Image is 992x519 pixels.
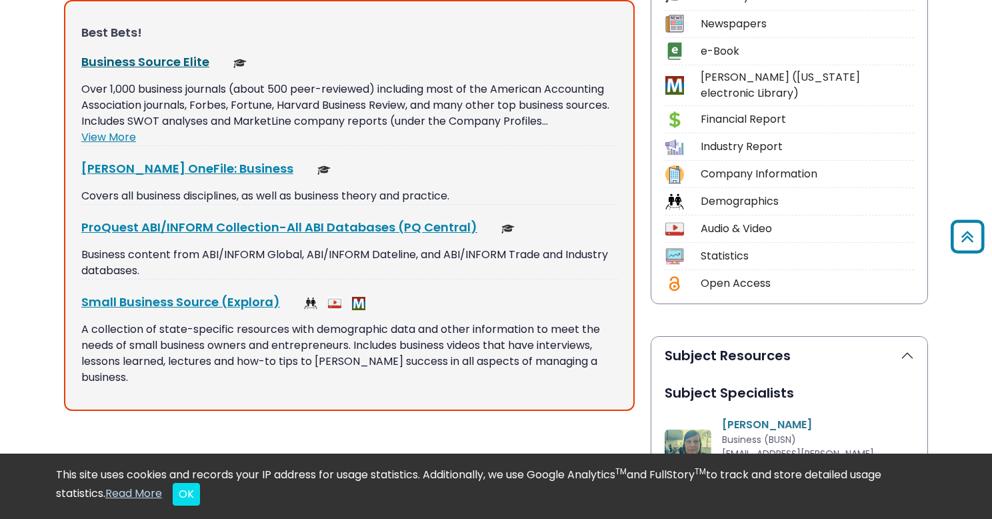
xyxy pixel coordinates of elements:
div: Industry Report [701,139,914,155]
div: [PERSON_NAME] ([US_STATE] electronic Library) [701,69,914,101]
sup: TM [615,466,627,477]
a: View More [81,129,136,145]
a: Small Business Source (Explora) [81,294,280,310]
img: Emily Hayes [665,430,711,462]
div: Open Access [701,276,914,292]
h3: B [64,451,635,471]
p: Covers all business disciplines, as well as business theory and practice. [81,188,617,204]
button: Subject Resources [651,337,927,374]
div: Financial Report [701,111,914,127]
img: Icon Open Access [666,275,683,293]
div: Statistics [701,248,914,264]
img: MeL (Michigan electronic Library) [352,297,365,310]
img: Icon Statistics [665,247,683,266]
div: e-Book [701,43,914,59]
a: Business Source Elite [81,53,209,70]
img: Icon Industry Report [665,138,683,156]
a: [PERSON_NAME] [722,417,812,432]
span: [EMAIL_ADDRESS][PERSON_NAME][DOMAIN_NAME] [722,447,874,474]
div: Audio & Video [701,221,914,237]
h2: Subject Specialists [665,385,914,401]
img: Icon Financial Report [665,111,683,129]
h3: Best Bets! [81,25,617,40]
a: [PERSON_NAME] OneFile: Business [81,160,293,177]
a: Read More [105,486,162,501]
a: Back to Top [946,226,989,248]
img: Icon Demographics [665,193,683,211]
img: Icon Company Information [665,165,683,183]
p: A collection of state-specific resources with demographic data and other information to meet the ... [81,322,617,386]
img: Scholarly or Peer Reviewed [317,163,331,177]
div: This site uses cookies and records your IP address for usage statistics. Additionally, we use Goo... [56,467,936,506]
button: Close [173,483,200,506]
p: Over 1,000 business journals (about 500 peer-reviewed) including most of the American Accounting ... [81,81,617,129]
sup: TM [695,466,706,477]
img: Icon Audio & Video [665,220,683,238]
p: Business content from ABI/INFORM Global, ABI/INFORM Dateline, and ABI/INFORM Trade and Industry d... [81,247,617,279]
img: Scholarly or Peer Reviewed [233,57,247,70]
span: Business (BUSN) [722,433,796,446]
img: Audio & Video [328,297,341,310]
div: Newspapers [701,16,914,32]
a: ProQuest ABI/INFORM Collection-All ABI Databases (PQ Central) [81,219,477,235]
img: Icon MeL (Michigan electronic Library) [665,76,683,94]
img: Scholarly or Peer Reviewed [501,222,515,235]
img: Demographics [304,297,317,310]
img: Icon Newspapers [665,15,683,33]
img: Icon e-Book [665,42,683,60]
div: Company Information [701,166,914,182]
div: Demographics [701,193,914,209]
